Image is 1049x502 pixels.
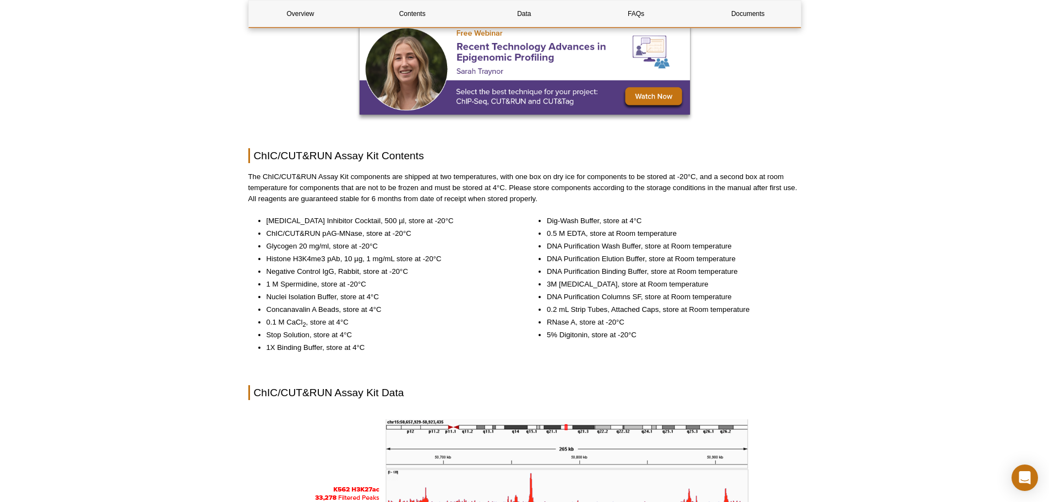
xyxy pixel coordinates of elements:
li: DNA Purification Binding Buffer, store at Room temperature [547,266,790,277]
li: DNA Purification Wash Buffer, store at Room temperature [547,241,790,252]
a: FAQs [584,1,688,27]
li: Negative Control IgG, Rabbit, store at -20°C [267,266,510,277]
li: Dig-Wash Buffer, store at 4°C [547,215,790,226]
li: Stop Solution, store at 4°C [267,330,510,341]
li: 3M [MEDICAL_DATA], store at Room temperature [547,279,790,290]
a: Contents [361,1,464,27]
a: Overview [249,1,352,27]
li: 5% Digitonin, store at -20°C [547,330,790,341]
li: Histone H3K4me3 pAb, 10 µg, 1 mg/mL store at -20°C [267,253,510,265]
li: 0.2 mL Strip Tubes, Attached Caps, store at Room temperature [547,304,790,315]
li: Concanavalin A Beads, store at 4°C [267,304,510,315]
h2: ChIC/CUT&RUN Assay Kit Data [248,385,801,400]
li: DNA Purification Columns SF, store at Room temperature [547,292,790,303]
li: 0.5 M EDTA, store at Room temperature [547,228,790,239]
p: The ChIC/CUT&RUN Assay Kit components are shipped at two temperatures, with one box on dry ice fo... [248,171,801,204]
li: RNase A, store at -20°C [547,317,790,328]
a: Free Webinar Comparing ChIP, CUT&Tag and CUT&RUN [360,24,690,118]
sub: 2 [302,321,306,328]
li: DNA Purification Elution Buffer, store at Room temperature [547,253,790,265]
li: 1X Binding Buffer, store at 4°C [267,342,510,353]
li: 0.1 M CaCl , store at 4°C [267,317,510,328]
h2: ChIC/CUT&RUN Assay Kit Contents [248,148,801,163]
li: Nuclei Isolation Buffer, store at 4°C [267,292,510,303]
a: Documents [696,1,800,27]
li: ChIC/CUT&RUN pAG-MNase, store at -20°C [267,228,510,239]
li: 1 M Spermidine, store at -20°C [267,279,510,290]
li: [MEDICAL_DATA] Inhibitor Cocktail, 500 µl, store at -20°C [267,215,510,226]
a: Data [472,1,576,27]
div: Open Intercom Messenger [1012,465,1038,491]
img: Free Webinar [360,24,690,115]
li: Glycogen 20 mg/ml, store at -20°C [267,241,510,252]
